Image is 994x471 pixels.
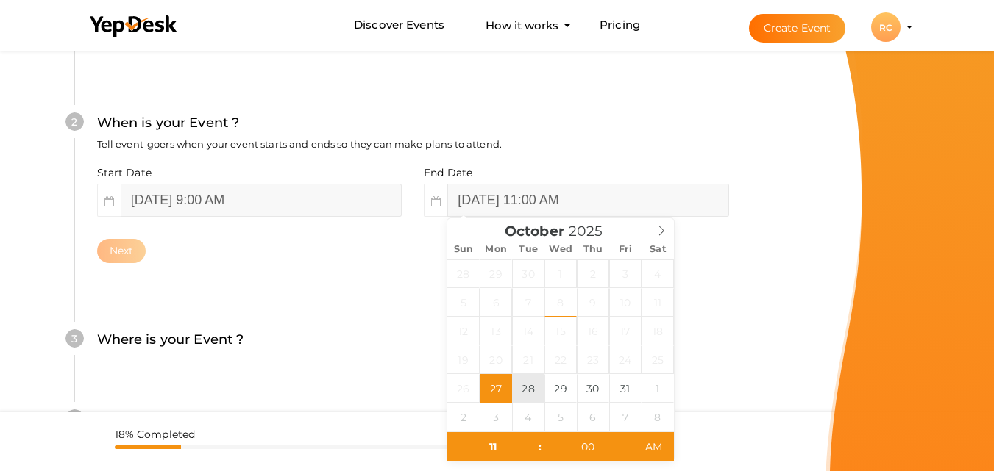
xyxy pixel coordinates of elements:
[480,288,512,317] span: October 6, 2025
[544,403,577,431] span: November 5, 2025
[65,329,84,348] div: 3
[867,12,905,43] button: RC
[633,432,674,461] span: Click to toggle
[65,409,84,428] div: 4
[115,427,196,442] label: 18% Completed
[609,345,642,374] span: October 24, 2025
[564,223,622,240] input: Year
[577,345,609,374] span: October 23, 2025
[354,12,444,39] a: Discover Events
[609,245,642,254] span: Fri
[512,345,544,374] span: October 21, 2025
[577,374,609,403] span: October 30, 2025
[121,184,402,217] input: Event start date
[97,409,273,431] label: What is your Event Type ?
[447,259,480,288] span: September 28, 2025
[642,317,674,345] span: October 18, 2025
[512,403,544,431] span: November 4, 2025
[600,12,640,39] a: Pricing
[447,374,480,403] span: October 26, 2025
[609,374,642,403] span: October 31, 2025
[642,245,674,254] span: Sat
[577,259,609,288] span: October 2, 2025
[480,345,512,374] span: October 20, 2025
[512,259,544,288] span: September 30, 2025
[447,184,728,217] input: Event end date
[447,245,480,254] span: Sun
[97,165,152,180] label: Start Date
[871,12,901,42] div: RC
[642,403,674,431] span: November 8, 2025
[480,317,512,345] span: October 13, 2025
[577,288,609,317] span: October 9, 2025
[642,288,674,317] span: October 11, 2025
[512,288,544,317] span: October 7, 2025
[424,165,472,180] label: End Date
[544,317,577,345] span: October 15, 2025
[480,374,512,403] span: October 27, 2025
[544,374,577,403] span: October 29, 2025
[577,245,609,254] span: Thu
[544,245,577,254] span: Wed
[544,288,577,317] span: October 8, 2025
[480,259,512,288] span: September 29, 2025
[512,245,544,254] span: Tue
[871,22,901,33] profile-pic: RC
[97,329,244,350] label: Where is your Event ?
[642,374,674,403] span: November 1, 2025
[609,403,642,431] span: November 7, 2025
[577,317,609,345] span: October 16, 2025
[480,403,512,431] span: November 3, 2025
[642,345,674,374] span: October 25, 2025
[512,374,544,403] span: October 28, 2025
[447,317,480,345] span: October 12, 2025
[481,12,563,39] button: How it works
[447,403,480,431] span: November 2, 2025
[538,432,542,461] span: :
[577,403,609,431] span: November 6, 2025
[97,239,146,263] button: Next
[97,112,240,134] label: When is your Event ?
[505,225,564,239] span: October
[65,112,84,131] div: 2
[544,259,577,288] span: October 1, 2025
[609,259,642,288] span: October 3, 2025
[480,245,512,254] span: Mon
[544,345,577,374] span: October 22, 2025
[447,345,480,374] span: October 19, 2025
[642,259,674,288] span: October 4, 2025
[447,288,480,317] span: October 5, 2025
[749,14,846,43] button: Create Event
[512,317,544,345] span: October 14, 2025
[609,288,642,317] span: October 10, 2025
[609,317,642,345] span: October 17, 2025
[97,137,502,151] label: Tell event-goers when your event starts and ends so they can make plans to attend.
